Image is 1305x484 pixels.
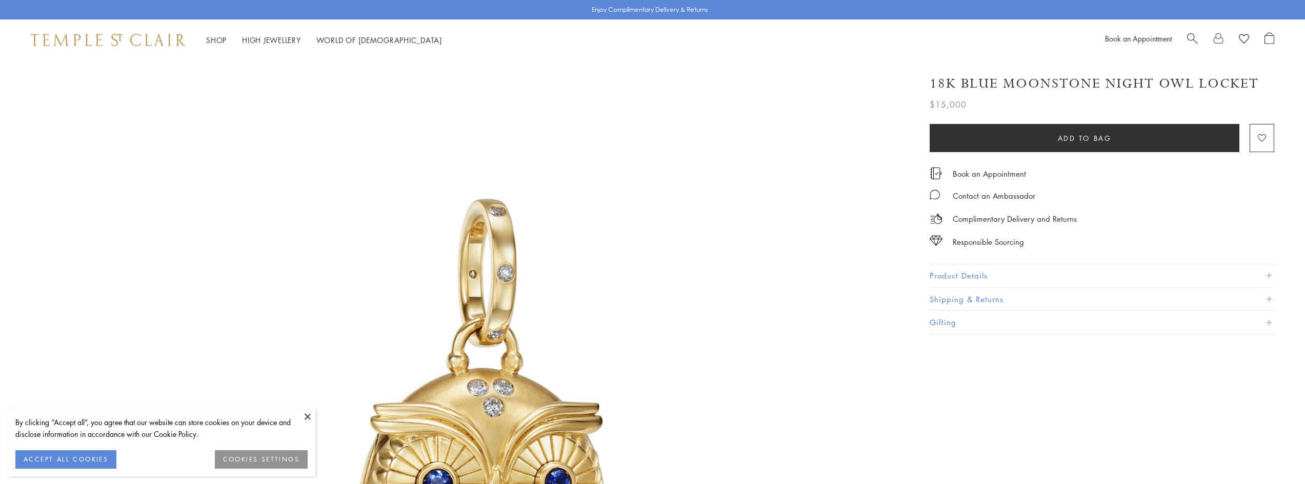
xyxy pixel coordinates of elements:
[31,34,186,46] img: Temple St. Clair
[15,416,308,440] div: By clicking “Accept all”, you agree that our website can store cookies on your device and disclos...
[953,168,1026,179] a: Book an Appointment
[242,35,301,45] a: High JewelleryHigh Jewellery
[592,5,708,15] p: Enjoy Complimentary Delivery & Returns
[930,236,942,246] img: icon_sourcing.svg
[1239,32,1249,48] a: View Wishlist
[930,190,940,200] img: MessageIcon-01_2.svg
[953,213,1077,225] p: Complimentary Delivery and Returns
[316,35,442,45] a: World of [DEMOGRAPHIC_DATA]World of [DEMOGRAPHIC_DATA]
[930,264,1274,287] button: Product Details
[206,34,442,47] nav: Main navigation
[930,213,942,225] img: icon_delivery.svg
[1254,436,1295,474] iframe: Gorgias live chat messenger
[1187,32,1198,48] a: Search
[930,98,967,111] span: $15,000
[15,450,116,469] button: ACCEPT ALL COOKIES
[930,167,942,179] img: icon_appointment.svg
[953,190,1035,202] div: Contact an Ambassador
[1264,32,1274,48] a: Open Shopping Bag
[930,75,1259,93] h1: 18K Blue Moonstone Night Owl Locket
[1058,133,1112,144] span: Add to bag
[930,288,1274,311] button: Shipping & Returns
[953,236,1024,248] div: Responsible Sourcing
[215,450,308,469] button: COOKIES SETTINGS
[930,124,1239,152] button: Add to bag
[206,35,227,45] a: ShopShop
[930,311,1274,334] button: Gifting
[1105,33,1172,44] a: Book an Appointment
